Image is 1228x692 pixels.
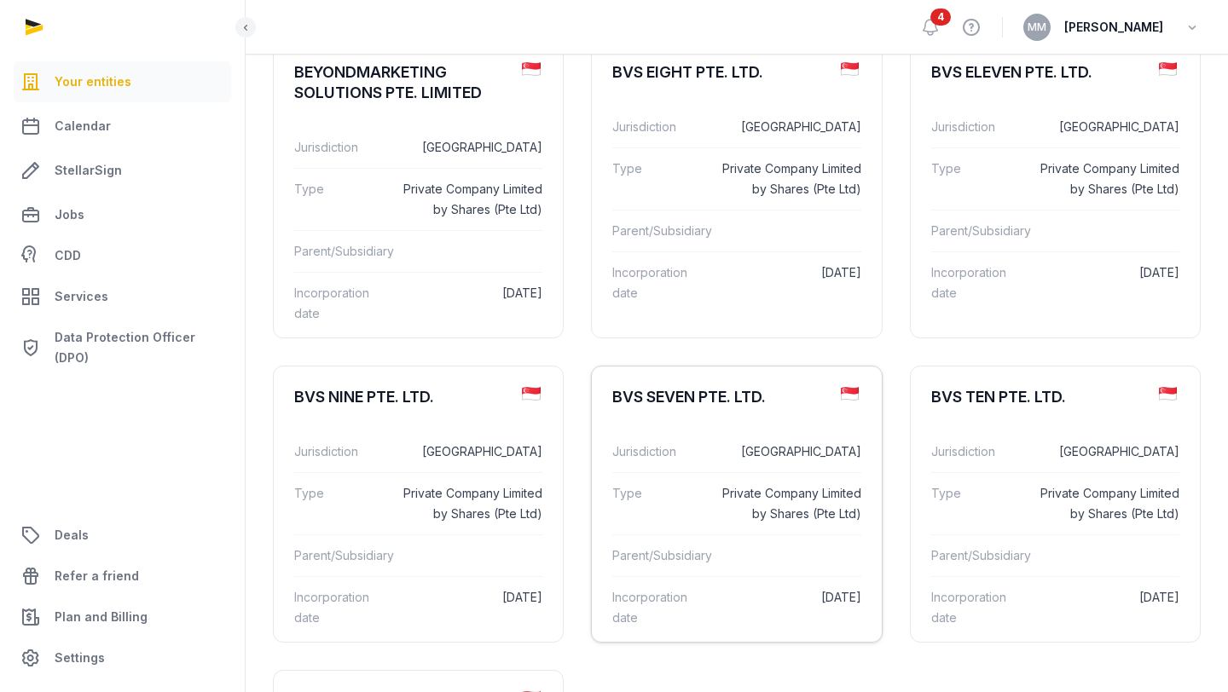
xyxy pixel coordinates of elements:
[14,194,231,235] a: Jobs
[612,387,766,407] div: BVS SEVEN PTE. LTD.
[1039,159,1179,199] dd: Private Company Limited by Shares (Pte Ltd)
[1159,387,1177,401] img: sg.png
[1039,441,1179,462] dd: [GEOGRAPHIC_DATA]
[14,61,231,102] a: Your entities
[14,556,231,597] a: Refer a friend
[14,320,231,375] a: Data Protection Officer (DPO)
[720,117,860,137] dd: [GEOGRAPHIC_DATA]
[931,62,1092,83] div: BVS ELEVEN PTE. LTD.
[720,262,860,303] dd: [DATE]
[931,262,1025,303] dt: Incorporation date
[612,587,706,628] dt: Incorporation date
[294,587,388,628] dt: Incorporation date
[55,286,108,307] span: Services
[612,62,763,83] div: BVS EIGHT PTE. LTD.
[14,239,231,273] a: CDD
[911,366,1200,652] a: BVS TEN PTE. LTD.Jurisdiction[GEOGRAPHIC_DATA]TypePrivate Company Limited by Shares (Pte Ltd)Pare...
[1039,117,1179,137] dd: [GEOGRAPHIC_DATA]
[14,276,231,317] a: Services
[1159,62,1177,76] img: sg.png
[612,159,706,199] dt: Type
[294,483,388,524] dt: Type
[294,283,388,324] dt: Incorporation date
[294,441,388,462] dt: Jurisdiction
[402,587,542,628] dd: [DATE]
[931,159,1025,199] dt: Type
[402,137,542,158] dd: [GEOGRAPHIC_DATA]
[612,545,712,566] dt: Parent/Subsidiary
[1064,17,1163,37] span: [PERSON_NAME]
[1028,22,1046,32] span: MM
[55,72,131,92] span: Your entities
[14,597,231,637] a: Plan and Billing
[402,483,542,524] dd: Private Company Limited by Shares (Pte Ltd)
[931,387,1066,407] div: BVS TEN PTE. LTD.
[612,483,706,524] dt: Type
[55,607,148,627] span: Plan and Billing
[1039,483,1179,524] dd: Private Company Limited by Shares (Pte Ltd)
[931,117,1025,137] dt: Jurisdiction
[841,62,859,76] img: sg.png
[402,283,542,324] dd: [DATE]
[402,441,542,462] dd: [GEOGRAPHIC_DATA]
[931,483,1025,524] dt: Type
[294,545,394,566] dt: Parent/Subsidiary
[55,116,111,136] span: Calendar
[1023,14,1051,41] button: MM
[612,441,706,462] dt: Jurisdiction
[55,327,224,368] span: Data Protection Officer (DPO)
[14,637,231,678] a: Settings
[14,106,231,147] a: Calendar
[55,566,139,586] span: Refer a friend
[612,117,706,137] dt: Jurisdiction
[592,366,881,652] a: BVS SEVEN PTE. LTD.Jurisdiction[GEOGRAPHIC_DATA]TypePrivate Company Limited by Shares (Pte Ltd)Pa...
[294,179,388,220] dt: Type
[841,387,859,401] img: sg.png
[294,62,508,103] div: BEYONDMARKETING SOLUTIONS PTE. LIMITED
[294,137,388,158] dt: Jurisdiction
[921,494,1228,692] iframe: Chat Widget
[274,42,563,348] a: BEYONDMARKETING SOLUTIONS PTE. LIMITEDJurisdiction[GEOGRAPHIC_DATA]TypePrivate Company Limited by...
[14,515,231,556] a: Deals
[55,160,122,181] span: StellarSign
[1039,262,1179,303] dd: [DATE]
[55,525,89,545] span: Deals
[522,62,540,76] img: sg.png
[612,221,712,241] dt: Parent/Subsidiary
[294,387,434,407] div: BVS NINE PTE. LTD.
[402,179,542,220] dd: Private Company Limited by Shares (Pte Ltd)
[930,9,951,26] span: 4
[720,441,860,462] dd: [GEOGRAPHIC_DATA]
[612,262,706,303] dt: Incorporation date
[274,366,563,652] a: BVS NINE PTE. LTD.Jurisdiction[GEOGRAPHIC_DATA]TypePrivate Company Limited by Shares (Pte Ltd)Par...
[522,387,540,401] img: sg.png
[931,221,1031,241] dt: Parent/Subsidiary
[55,648,105,668] span: Settings
[55,245,81,266] span: CDD
[14,150,231,191] a: StellarSign
[55,205,84,225] span: Jobs
[592,42,881,327] a: BVS EIGHT PTE. LTD.Jurisdiction[GEOGRAPHIC_DATA]TypePrivate Company Limited by Shares (Pte Ltd)Pa...
[294,241,394,262] dt: Parent/Subsidiary
[720,159,860,199] dd: Private Company Limited by Shares (Pte Ltd)
[911,42,1200,327] a: BVS ELEVEN PTE. LTD.Jurisdiction[GEOGRAPHIC_DATA]TypePrivate Company Limited by Shares (Pte Ltd)P...
[720,587,860,628] dd: [DATE]
[720,483,860,524] dd: Private Company Limited by Shares (Pte Ltd)
[931,441,1025,462] dt: Jurisdiction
